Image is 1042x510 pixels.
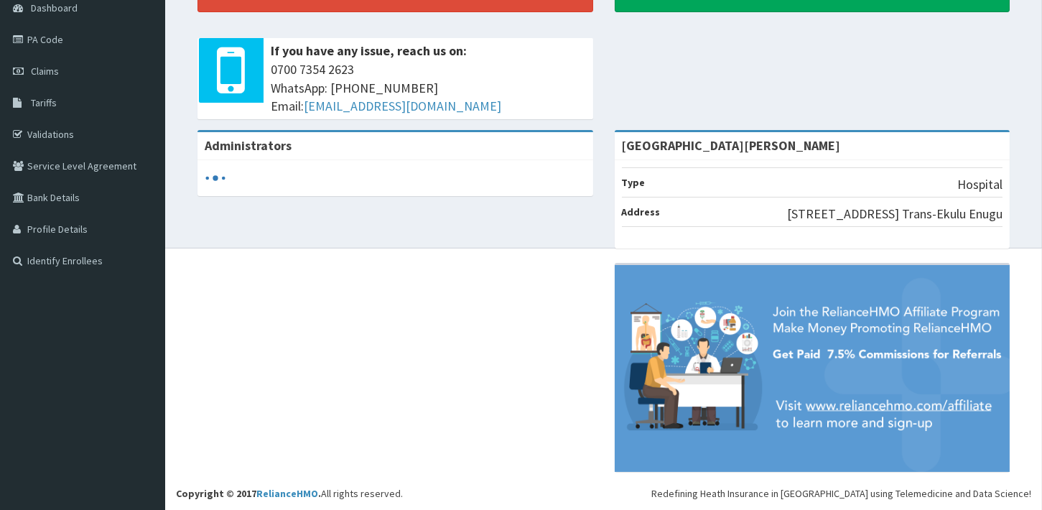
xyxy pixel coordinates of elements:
[271,42,467,59] b: If you have any issue, reach us on:
[787,205,1003,223] p: [STREET_ADDRESS] Trans-Ekulu Enugu
[957,175,1003,194] p: Hospital
[205,137,292,154] b: Administrators
[622,176,646,189] b: Type
[615,265,1010,472] img: provider-team-banner.png
[31,96,57,109] span: Tariffs
[31,65,59,78] span: Claims
[304,98,501,114] a: [EMAIL_ADDRESS][DOMAIN_NAME]
[31,1,78,14] span: Dashboard
[622,205,661,218] b: Address
[205,167,226,189] svg: audio-loading
[271,60,586,116] span: 0700 7354 2623 WhatsApp: [PHONE_NUMBER] Email:
[651,486,1031,501] div: Redefining Heath Insurance in [GEOGRAPHIC_DATA] using Telemedicine and Data Science!
[176,487,321,500] strong: Copyright © 2017 .
[622,137,841,154] strong: [GEOGRAPHIC_DATA][PERSON_NAME]
[256,487,318,500] a: RelianceHMO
